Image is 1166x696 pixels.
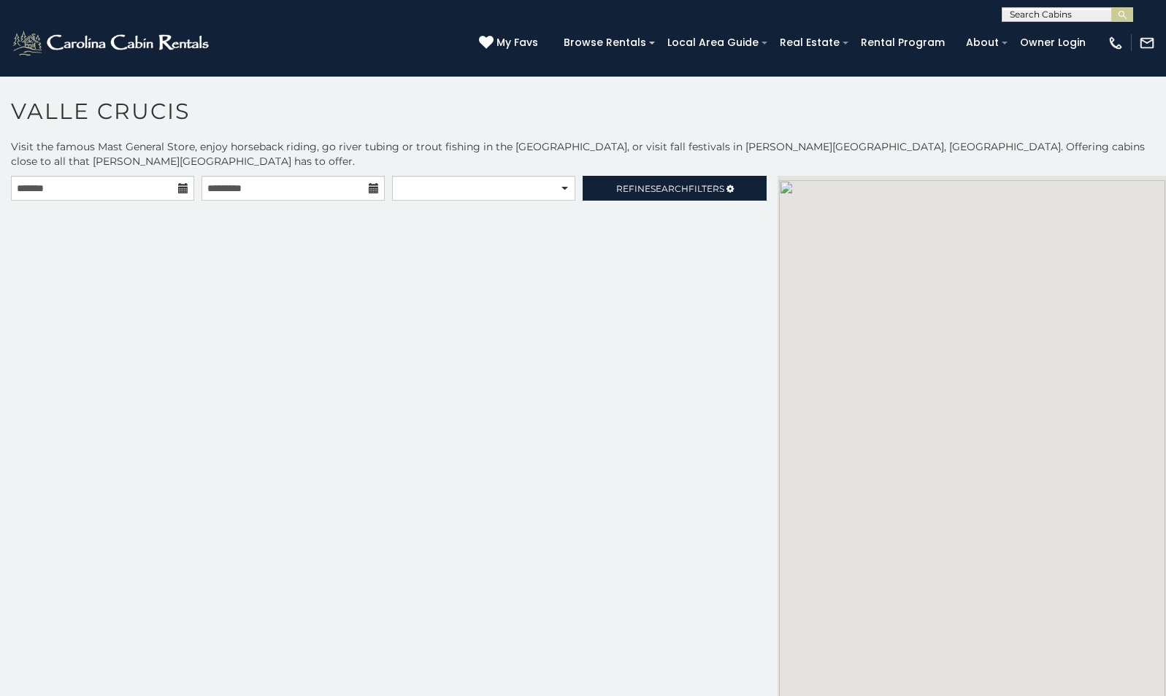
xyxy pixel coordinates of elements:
img: White-1-2.png [11,28,213,58]
img: mail-regular-white.png [1139,35,1155,51]
a: Local Area Guide [660,31,766,54]
a: Rental Program [854,31,952,54]
a: RefineSearchFilters [583,176,766,201]
a: About [959,31,1006,54]
img: phone-regular-white.png [1108,35,1124,51]
span: Refine Filters [616,183,724,194]
a: My Favs [479,35,542,51]
a: Real Estate [772,31,847,54]
span: Search [651,183,689,194]
a: Owner Login [1013,31,1093,54]
span: My Favs [496,35,538,50]
a: Browse Rentals [556,31,653,54]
